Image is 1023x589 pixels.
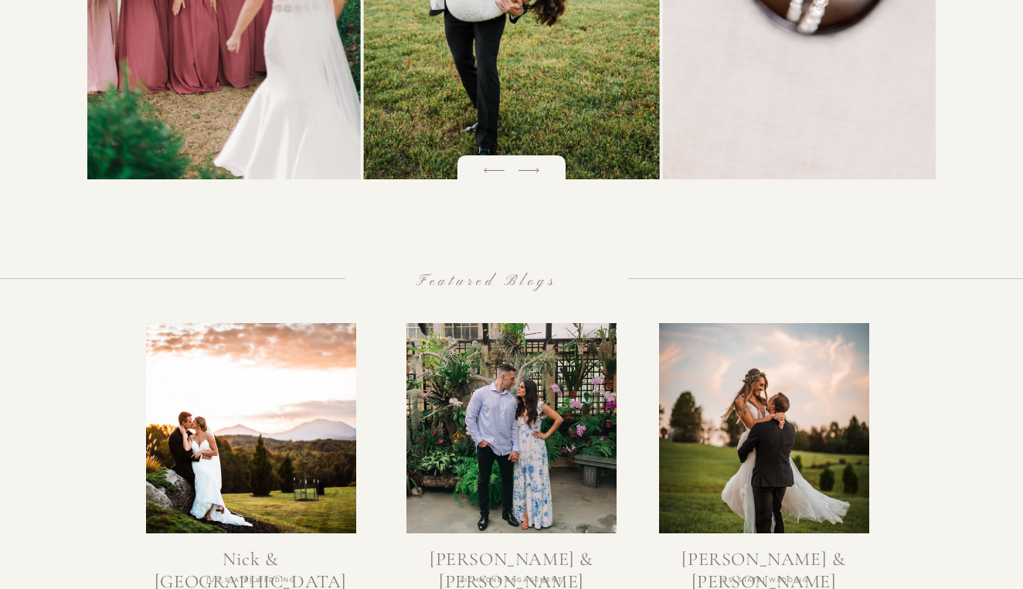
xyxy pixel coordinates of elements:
[144,549,356,570] a: Nick & [GEOGRAPHIC_DATA]
[407,575,616,586] h3: Richmond Engagement
[387,269,586,283] h2: Featured Blogs
[147,575,355,586] h3: [US_STATE] Wedding
[660,575,868,586] h3: [US_STATE] Wedding
[406,549,617,570] a: [PERSON_NAME] & [PERSON_NAME]
[658,549,869,570] a: [PERSON_NAME] & [PERSON_NAME]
